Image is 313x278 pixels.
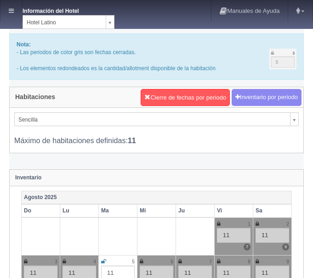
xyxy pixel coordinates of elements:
dt: Información del Hotel [23,5,96,15]
th: Mi [137,204,176,217]
a: Hotel Latino [23,15,114,29]
th: Do [22,204,60,217]
small: 5 [132,259,135,264]
div: 11 [217,228,250,243]
th: Ma [99,204,137,217]
small: 8 [248,259,250,264]
span: Sencilla [18,113,286,127]
small: 6 [171,259,173,264]
small: 1 [248,222,250,227]
button: Cierre de fechas por periodo [141,89,230,106]
b: 11 [128,136,136,145]
th: Agosto 2025 [22,191,292,204]
a: Sencilla [14,112,299,126]
small: 7 [209,259,212,264]
small: 3 [55,259,57,264]
strong: Inventario [15,174,41,181]
th: Vi [215,204,253,217]
label: 7 [244,244,250,250]
th: Ju [176,204,215,217]
div: - Las periodos de color gris son fechas cerradas. - Los elementos redondeados es la cantidad/allo... [9,33,304,80]
small: 2 [286,222,289,227]
th: Lu [60,204,99,217]
b: Nota: [17,41,31,48]
span: Hotel Latino [27,16,102,29]
div: 11 [256,228,289,243]
small: 4 [93,259,96,264]
h4: Habitaciones [15,94,55,100]
div: Máximo de habitaciones definidas: [14,126,299,146]
img: cutoff.png [269,49,296,69]
small: 9 [286,259,289,264]
button: Inventario por periodo [232,89,302,106]
th: Sa [253,204,292,217]
label: 9 [282,244,289,250]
